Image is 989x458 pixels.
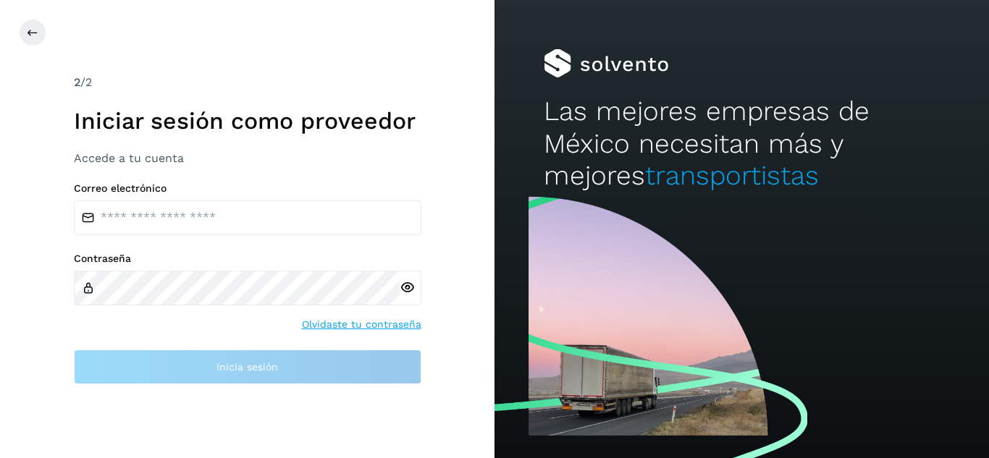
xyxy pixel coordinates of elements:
[74,75,80,89] span: 2
[74,182,421,195] label: Correo electrónico
[645,160,819,191] span: transportistas
[74,107,421,135] h1: Iniciar sesión como proveedor
[74,74,421,91] div: /2
[302,317,421,332] a: Olvidaste tu contraseña
[74,151,421,165] h3: Accede a tu cuenta
[544,96,939,192] h2: Las mejores empresas de México necesitan más y mejores
[74,253,421,265] label: Contraseña
[74,349,421,384] button: Inicia sesión
[216,362,278,372] span: Inicia sesión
